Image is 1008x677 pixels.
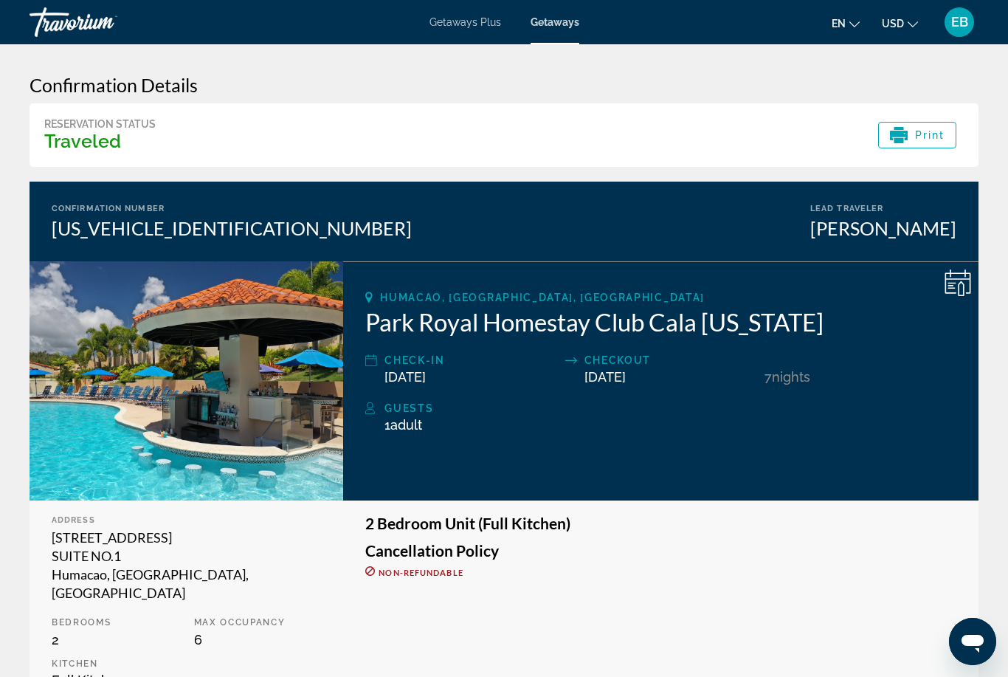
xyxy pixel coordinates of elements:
[832,18,846,30] span: en
[810,204,956,213] div: Lead Traveler
[810,217,956,239] div: [PERSON_NAME]
[52,617,179,628] p: Bedrooms
[30,3,177,41] a: Travorium
[882,18,904,30] span: USD
[882,13,918,34] button: Change currency
[379,568,463,577] span: Non-refundable
[915,129,945,141] span: Print
[380,292,705,303] span: Humacao, [GEOGRAPHIC_DATA], [GEOGRAPHIC_DATA]
[390,417,422,433] span: Adult
[44,118,156,130] div: Reservation Status
[194,632,202,647] span: 6
[949,618,996,665] iframe: Button to launch messaging window
[365,543,956,559] h3: Cancellation Policy
[365,515,956,532] h3: 2 Bedroom Unit (Full Kitchen)
[194,617,322,628] p: Max Occupancy
[44,130,156,152] h3: Traveled
[764,369,772,385] span: 7
[52,515,321,525] div: Address
[52,204,412,213] div: Confirmation Number
[384,417,422,433] span: 1
[365,307,956,337] h2: Park Royal Homestay Club Cala [US_STATE]
[772,369,810,385] span: Nights
[384,399,956,417] div: Guests
[52,632,59,647] span: 2
[52,529,321,602] div: [STREET_ADDRESS] SUITE NO.1 Humacao, [GEOGRAPHIC_DATA], [GEOGRAPHIC_DATA]
[384,369,426,385] span: [DATE]
[584,351,757,369] div: Checkout
[52,659,179,669] p: Kitchen
[531,16,579,28] a: Getaways
[940,7,978,38] button: User Menu
[951,15,968,30] span: EB
[832,13,860,34] button: Change language
[878,122,957,148] button: Print
[52,217,412,239] div: [US_VEHICLE_IDENTIFICATION_NUMBER]
[384,351,557,369] div: Check-In
[584,369,626,385] span: [DATE]
[30,74,978,96] h3: Confirmation Details
[429,16,501,28] a: Getaways Plus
